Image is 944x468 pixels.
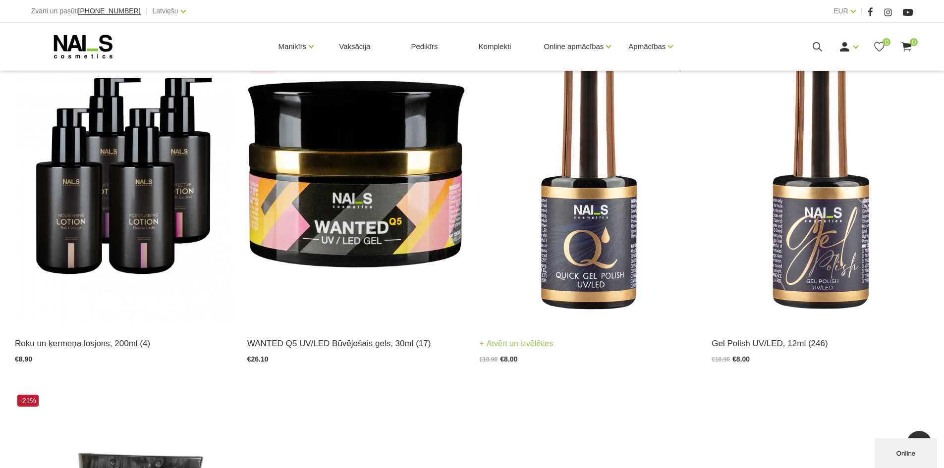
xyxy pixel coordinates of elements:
[278,27,307,66] a: Manikīrs
[15,337,232,350] a: Roku un ķermeņa losjons, 200ml (4)
[910,38,918,46] span: 0
[500,355,517,363] span: €8.00
[15,355,32,363] span: €8.90
[732,355,750,363] span: €8.00
[480,26,697,324] img: Ātri, ērti un vienkārši!Intensīvi pigmentēta gellaka, kas perfekti klājas arī vienā slānī, tādā v...
[247,337,465,350] a: WANTED Q5 UV/LED Būvējošais gels, 30ml (17)
[883,38,890,46] span: 0
[17,395,39,407] span: -21%
[712,337,929,350] a: Gel Polish UV/LED, 12ml (246)
[873,41,886,53] a: 0
[712,26,929,324] img: Ilgnoturīga, intensīvi pigmentēta gellaka. Viegli klājas, lieliski žūst, nesaraujas, neatkāpjas n...
[833,5,848,17] a: EUR
[861,5,863,17] span: |
[247,355,269,363] span: €26.10
[712,356,730,363] span: €10.90
[480,356,498,363] span: €10.90
[247,26,465,324] img: Gels WANTED NAILS cosmetics tehniķu komanda ir radījusi gelu, kas ilgi jau ir katra meistara mekl...
[31,5,141,17] div: Zvani un pasūti
[628,27,666,66] a: Apmācības
[146,5,148,17] span: |
[15,26,232,324] img: BAROJOŠS roku un ķermeņa LOSJONSBALI COCONUT barojošs roku un ķermeņa losjons paredzēts jebkura t...
[471,23,519,70] a: Komplekti
[331,23,378,70] a: Vaksācija
[153,5,178,17] a: Latviešu
[875,436,939,468] iframe: chat widget
[403,23,445,70] a: Pedikīrs
[544,27,604,66] a: Online apmācības
[900,41,913,53] a: 0
[78,7,141,15] a: [PHONE_NUMBER]
[480,337,554,351] a: Atvērt un izvēlēties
